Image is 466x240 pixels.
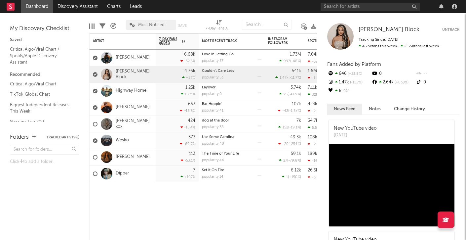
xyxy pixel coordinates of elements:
[291,152,301,156] div: 59.1k
[193,168,195,172] div: 7
[93,39,142,43] div: Artist
[308,135,317,139] div: 108k
[288,159,300,163] span: -79.8 %
[188,119,195,123] div: 424
[327,62,381,67] span: Fans Added by Platform
[275,75,301,80] div: ( )
[334,132,377,139] div: [DATE]
[308,52,320,57] div: 7.04M
[10,133,29,141] div: Folders
[308,102,317,106] div: 423k
[290,76,300,80] span: -11.7 %
[308,85,317,90] div: 7.11k
[202,168,261,172] div: Set It On Fire
[289,175,300,179] span: +150 %
[290,52,301,57] div: 1.73M
[290,135,301,139] div: 49.3k
[359,38,398,42] span: Tracking Since: [DATE]
[47,136,79,139] button: Tracked Artists(8)
[242,20,291,30] input: Search...
[327,104,362,115] button: News Feed
[116,171,129,176] a: Dipper
[110,17,116,36] div: A&R Pipeline
[202,109,223,113] div: popularity: 41
[349,81,363,84] span: -11.7 %
[184,69,195,73] div: 4.76k
[202,119,229,122] a: dog at the door
[181,92,195,96] div: +371 %
[180,142,195,146] div: -69.7 %
[202,86,261,89] div: Layover
[308,76,322,80] div: -11.8k
[289,109,300,113] span: -1.5k %
[359,26,419,33] a: [PERSON_NAME] Block
[308,152,317,156] div: 189k
[184,52,195,57] div: 6.68k
[202,175,223,179] div: popularity: 14
[116,119,152,130] a: [PERSON_NAME] xox
[189,152,195,156] div: 113
[308,59,323,64] div: -52.5k
[116,88,146,94] a: Highway Home
[359,44,397,48] span: 4.76k fans this week
[202,125,224,129] div: popularity: 38
[116,154,150,160] a: [PERSON_NAME]
[394,81,408,84] span: +638 %
[308,39,357,43] div: Spotify Monthly Listeners
[178,24,187,27] button: Save
[291,168,301,172] div: 6.12k
[138,23,165,27] span: Most Notified
[202,39,252,43] div: Most Recent Track
[286,175,288,179] span: 1
[282,109,288,113] span: -42
[279,158,301,163] div: ( )
[10,158,79,166] div: Click to add a folder.
[415,70,459,78] div: --
[308,119,318,123] div: 34.7k
[278,125,301,129] div: ( )
[202,152,261,156] div: The Time of Your Life
[296,119,301,123] div: 7k
[10,46,73,66] a: Critical Algo/Viral Chart / Spotify/Apple Discovery Assistant
[289,126,300,129] span: -19.1 %
[442,26,459,33] button: Untrack
[279,92,301,96] div: ( )
[308,142,323,146] div: -2.08k
[268,37,291,45] div: Instagram Followers
[280,76,289,80] span: 1.47k
[341,89,349,93] span: 0 %
[308,109,323,113] div: -2.33k
[308,159,320,163] div: -167
[116,69,152,80] a: [PERSON_NAME] Block
[202,69,261,73] div: Couldn't Care Less
[180,125,195,129] div: -15.4 %
[10,145,79,155] input: Search for folders...
[291,85,301,90] div: 3.74k
[308,168,318,172] div: 26.5k
[284,93,288,96] span: 25
[99,17,105,36] div: Filters
[180,109,195,113] div: -48.5 %
[202,102,261,106] div: Bar Hoppin'
[202,159,224,162] div: popularity: 44
[202,135,234,139] a: Use Some Carolina
[291,60,300,63] span: -48 %
[202,53,261,56] div: Love In Letting Go
[180,175,195,179] div: +107 %
[202,92,222,96] div: popularity: 0
[282,175,301,179] div: ( )
[188,135,195,139] div: 373
[289,93,300,96] span: -41.9 %
[292,102,301,106] div: 107k
[202,152,239,156] a: The Time of Your Life
[188,102,195,106] div: 653
[308,69,317,73] div: 1.6M
[347,72,362,76] span: +23.8 %
[202,168,224,172] a: Set It On Fire
[283,159,287,163] span: 27
[290,142,300,146] span: -254 %
[308,175,323,179] div: -3.05k
[202,135,261,139] div: Use Some Carolina
[116,105,150,110] a: [PERSON_NAME]
[180,59,195,63] div: -32.5 %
